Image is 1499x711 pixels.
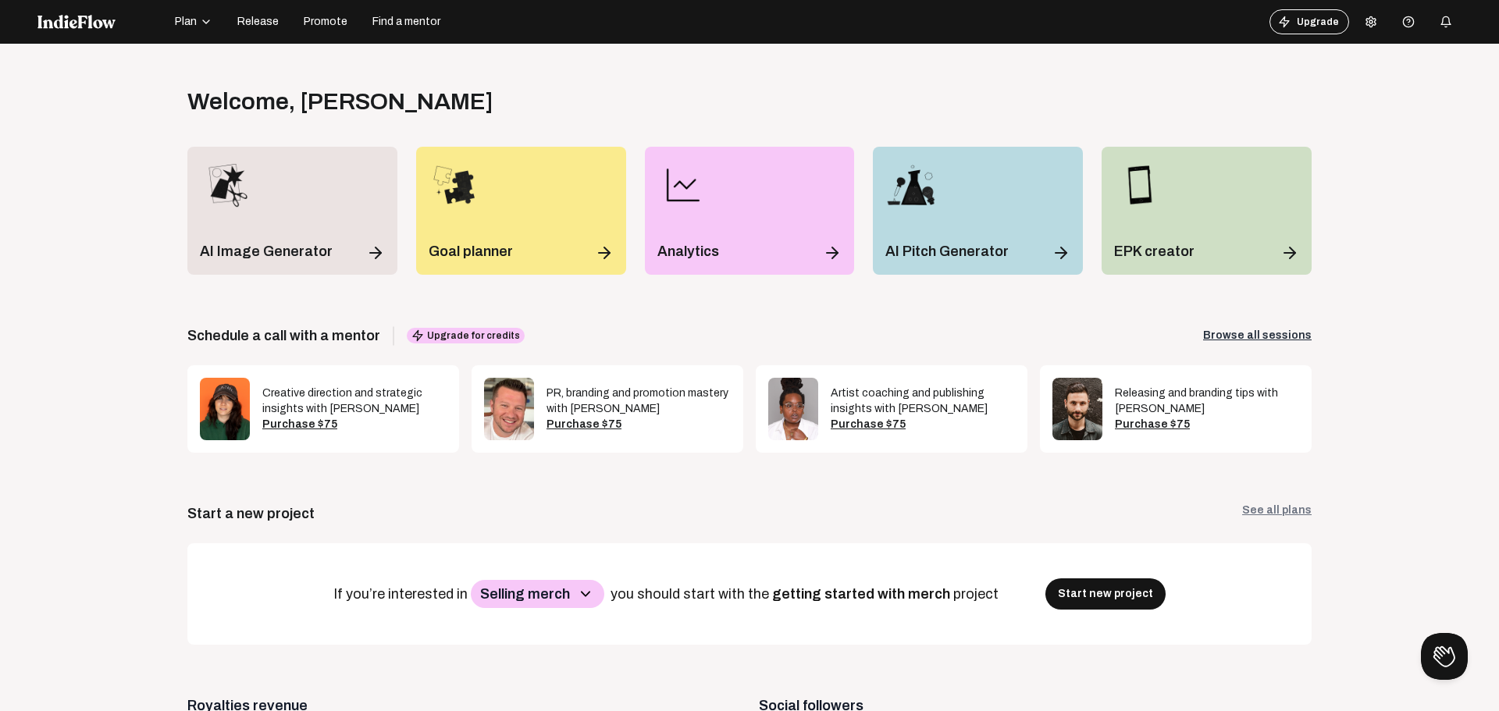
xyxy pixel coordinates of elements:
img: goal_planner_icon.png [429,159,480,211]
img: merch_designer_icon.png [200,159,251,211]
div: Purchase $75 [262,417,447,432]
span: Plan [175,14,197,30]
span: Release [237,14,279,30]
button: Start new project [1045,578,1166,610]
div: Creative direction and strategic insights with [PERSON_NAME] [262,386,447,417]
span: getting started with merch [772,586,953,602]
button: Promote [294,9,357,34]
p: AI Image Generator [200,240,333,262]
span: , [PERSON_NAME] [289,89,493,114]
div: Welcome [187,87,493,116]
iframe: Toggle Customer Support [1421,633,1468,680]
span: Schedule a call with a mentor [187,325,380,347]
p: EPK creator [1114,240,1195,262]
span: you should start with the [611,586,772,602]
img: line-chart.png [657,159,709,211]
a: See all plans [1242,503,1312,524]
button: Plan [166,9,222,34]
img: pitch_wizard_icon.png [885,159,937,211]
span: Find a mentor [372,14,440,30]
p: Analytics [657,240,719,262]
button: Selling merch [471,580,604,608]
div: Start a new project [187,503,315,524]
span: If you’re interested in [333,586,471,602]
span: Upgrade for credits [407,328,525,343]
div: Purchase $75 [547,417,731,432]
div: Purchase $75 [831,417,1015,432]
img: epk_icon.png [1114,159,1166,211]
div: Purchase $75 [1115,417,1299,432]
div: Releasing and branding tips with [PERSON_NAME] [1115,386,1299,417]
a: Browse all sessions [1203,328,1312,343]
button: Release [228,9,288,34]
img: indieflow-logo-white.svg [37,15,116,29]
div: Artist coaching and publishing insights with [PERSON_NAME] [831,386,1015,417]
div: PR, branding and promotion mastery with [PERSON_NAME] [547,386,731,417]
p: AI Pitch Generator [885,240,1009,262]
button: Find a mentor [363,9,450,34]
span: project [953,586,1002,602]
p: Goal planner [429,240,513,262]
span: Promote [304,14,347,30]
button: Upgrade [1269,9,1349,34]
